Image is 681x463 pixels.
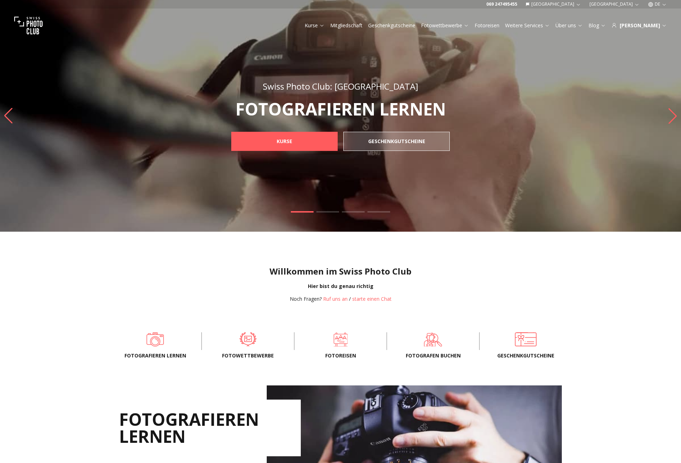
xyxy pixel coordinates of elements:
a: Fotowettbewerbe [421,22,469,29]
a: Fotografieren lernen [121,332,190,346]
button: Über uns [553,21,586,30]
div: / [290,295,392,303]
span: Swiss Photo Club: [GEOGRAPHIC_DATA] [263,80,418,92]
button: Blog [586,21,609,30]
span: Fotoreisen [306,352,375,359]
div: Hier bist du genau richtig [6,283,675,290]
span: Fotografieren lernen [121,352,190,359]
a: Kurse [305,22,325,29]
button: Weitere Services [502,21,553,30]
span: Geschenkgutscheine [491,352,560,359]
img: Swiss photo club [14,11,43,40]
a: KURSE [231,132,338,151]
button: Geschenkgutscheine [365,21,418,30]
span: Fotowettbewerbe [213,352,283,359]
b: KURSE [277,138,292,145]
button: Fotowettbewerbe [418,21,472,30]
a: 069 247495455 [486,1,517,7]
button: starte einen Chat [352,295,392,303]
a: Geschenkgutscheine [368,22,415,29]
h2: FOTOGRAFIEREN LERNEN [119,400,301,456]
a: Mitgliedschaft [330,22,362,29]
a: Fotoreisen [306,332,375,346]
p: FOTOGRAFIEREN LERNEN [216,101,465,118]
button: Fotoreisen [472,21,502,30]
span: Noch Fragen? [290,295,322,302]
a: Über uns [555,22,583,29]
button: Mitgliedschaft [327,21,365,30]
a: Ruf uns an [323,295,348,302]
button: Kurse [302,21,327,30]
h1: Willkommen im Swiss Photo Club [6,266,675,277]
span: FOTOGRAFEN BUCHEN [398,352,468,359]
div: [PERSON_NAME] [611,22,667,29]
a: GESCHENKGUTSCHEINE [343,132,450,151]
a: Blog [588,22,606,29]
a: Fotowettbewerbe [213,332,283,346]
a: Fotoreisen [475,22,499,29]
a: Geschenkgutscheine [491,332,560,346]
a: FOTOGRAFEN BUCHEN [398,332,468,346]
a: Weitere Services [505,22,550,29]
b: GESCHENKGUTSCHEINE [368,138,425,145]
